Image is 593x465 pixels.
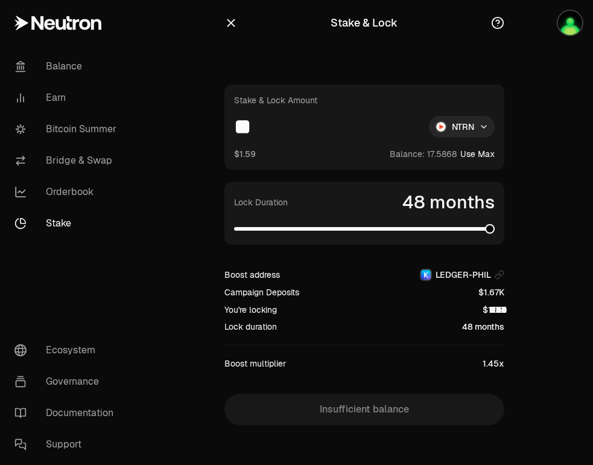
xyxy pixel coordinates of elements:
a: Bridge & Swap [5,145,130,176]
div: You're locking [224,304,277,316]
span: LEDGER-PHIL [436,269,491,281]
a: Balance [5,51,130,82]
a: Earn [5,82,130,114]
button: NTRN LogoNTRN [429,116,495,138]
a: Orderbook [5,176,130,208]
div: Lock duration [224,321,277,333]
button: KeplrLEDGER-PHIL [420,269,504,281]
a: Bitcoin Summer [5,114,130,145]
img: Keplr [421,270,431,280]
img: NTRN Logo [436,122,446,132]
div: Boost address [224,269,280,281]
button: $1.59 [234,147,256,160]
div: Stake & Lock [331,14,398,31]
div: 48 months [462,321,504,333]
a: Documentation [5,397,130,429]
div: 1.45x [483,358,504,370]
a: Governance [5,366,130,397]
span: 48 months [402,191,495,213]
a: Support [5,429,130,460]
button: Use Max [460,148,495,160]
img: LEDGER-PHIL [558,11,582,35]
a: Stake [5,208,130,239]
div: Stake & Lock Amount [234,94,317,106]
label: Lock Duration [234,196,288,208]
div: Campaign Deposits [224,286,299,298]
a: Ecosystem [5,335,130,366]
div: Boost multiplier [224,358,286,370]
span: Balance: [390,148,425,160]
